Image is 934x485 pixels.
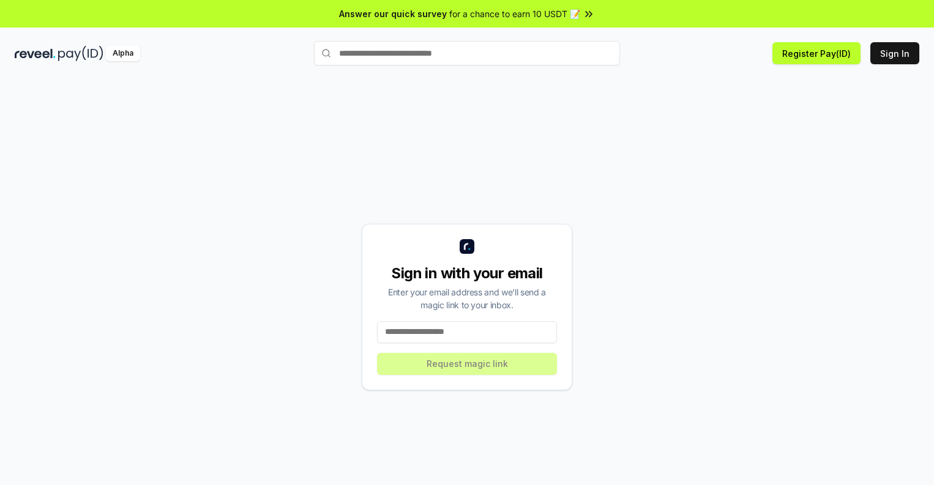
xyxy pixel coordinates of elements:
div: Sign in with your email [377,264,557,283]
img: pay_id [58,46,103,61]
img: logo_small [460,239,474,254]
span: for a chance to earn 10 USDT 📝 [449,7,580,20]
div: Enter your email address and we’ll send a magic link to your inbox. [377,286,557,311]
img: reveel_dark [15,46,56,61]
button: Sign In [870,42,919,64]
div: Alpha [106,46,140,61]
button: Register Pay(ID) [772,42,861,64]
span: Answer our quick survey [339,7,447,20]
